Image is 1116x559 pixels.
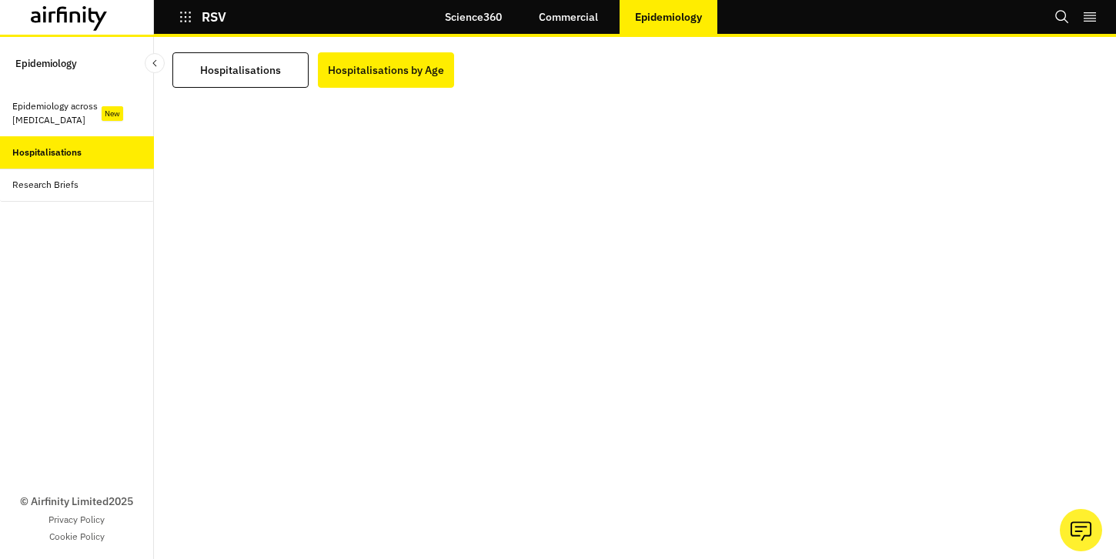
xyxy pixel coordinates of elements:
[15,49,77,78] p: Epidemiology
[12,178,79,192] div: Research Briefs
[635,11,702,23] p: Epidemiology
[48,513,105,527] a: Privacy Policy
[202,10,226,24] p: RSV
[200,59,281,81] div: Hospitalisations
[49,530,105,544] a: Cookie Policy
[1060,509,1102,551] button: Ask our analysts
[12,146,82,159] div: Hospitalisations
[102,106,123,121] div: New
[12,99,105,127] div: Epidemiology across [MEDICAL_DATA]
[1054,4,1070,30] button: Search
[20,494,133,510] p: © Airfinity Limited 2025
[145,53,165,73] button: Close Sidebar
[328,59,444,81] div: Hospitalisations by Age
[179,4,226,30] button: RSV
